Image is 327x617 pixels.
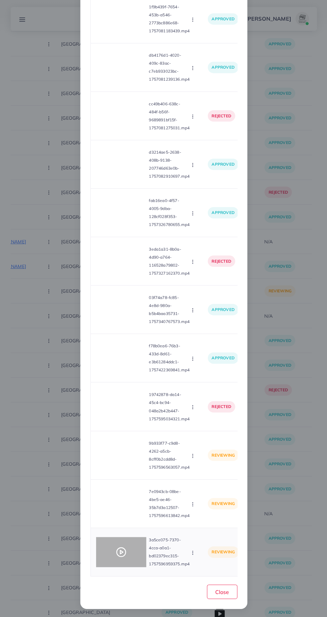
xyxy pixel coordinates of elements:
p: approved [207,13,238,25]
p: db4176d1-4020-409c-83ac-c7eb933023bc-1757081239136.mp4 [148,51,189,83]
p: 03f74a78-fc85-4e8d-980a-b5b4baa35731-1757340767573.mp4 [148,293,189,325]
p: 3eda1a31-8b0a-4d90-a764-116528a79802-1757327162370.mp4 [148,245,189,277]
p: 9b933f77-c9d8-4262-a5cb-8cff0b2cdd8d-1757596563057.mp4 [148,438,189,470]
p: rejected [207,400,235,412]
p: reviewing [207,449,238,460]
p: rejected [207,110,235,121]
p: fab16ea0-4f57-4005-9dba-128cf028f353-1757326780655.mp4 [148,196,189,228]
p: approved [207,207,238,218]
p: 19742878-da14-45c4-bc94-048a2b42b447-1757595034321.mp4 [148,390,189,422]
p: approved [207,352,238,363]
p: cc49b406-638c-484f-b56f-9689891bf15f-1757081275031.mp4 [148,100,189,132]
p: rejected [207,255,235,266]
p: approved [207,158,238,170]
p: f78b0ea6-76b3-433d-8d61-e3b61284ddc1-1757422369841.mp4 [148,341,189,373]
p: approved [207,303,238,315]
p: reviewing [207,497,238,508]
span: Close [215,587,229,594]
p: reviewing [207,545,238,557]
p: 1f9b439f-7654-453b-a546-2773bc886e68-1757081183439.mp4 [148,3,189,35]
p: 7e0943cb-08be-4be5-ae46-35b7d3a12507-1757596613842.mp4 [148,487,189,519]
p: d3214ae5-2638-408b-9138-207746d63e0b-1757082910697.mp4 [148,148,189,180]
button: Close [207,583,237,598]
p: 3a5ce075-7370-4cca-a0a1-bd02379ec315-1757596959375.mp4 [148,535,189,567]
p: approved [207,62,238,73]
